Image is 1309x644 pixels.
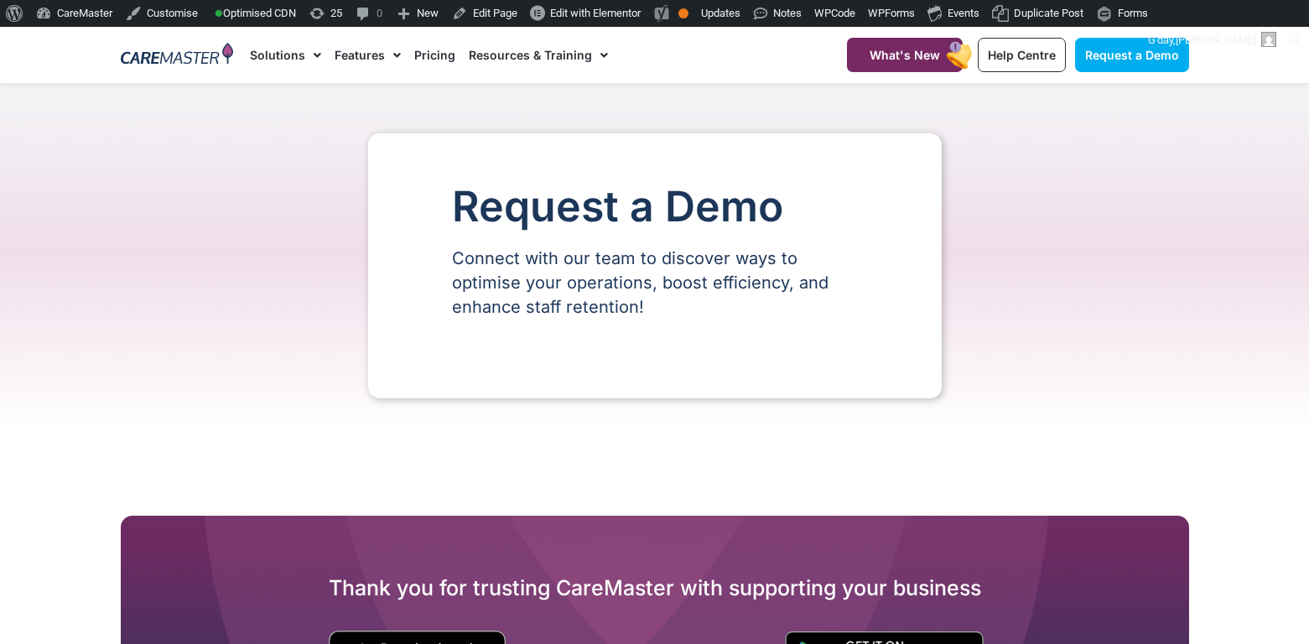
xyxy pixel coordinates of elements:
a: Features [335,27,401,83]
a: Pricing [414,27,455,83]
span: Help Centre [988,48,1056,62]
h1: Request a Demo [452,184,858,230]
a: Resources & Training [469,27,608,83]
h2: Thank you for trusting CareMaster with supporting your business [121,574,1189,601]
a: What's New [847,38,963,72]
a: Request a Demo [1075,38,1189,72]
nav: Menu [250,27,805,83]
img: CareMaster Logo [121,43,234,68]
a: G'day, [1142,27,1283,54]
a: Help Centre [978,38,1066,72]
span: What's New [870,48,940,62]
p: Connect with our team to discover ways to optimise your operations, boost efficiency, and enhance... [452,247,858,319]
span: Edit with Elementor [550,7,641,19]
a: Solutions [250,27,321,83]
span: Request a Demo [1085,48,1179,62]
span: [PERSON_NAME] [1176,34,1256,46]
div: OK [678,8,688,18]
